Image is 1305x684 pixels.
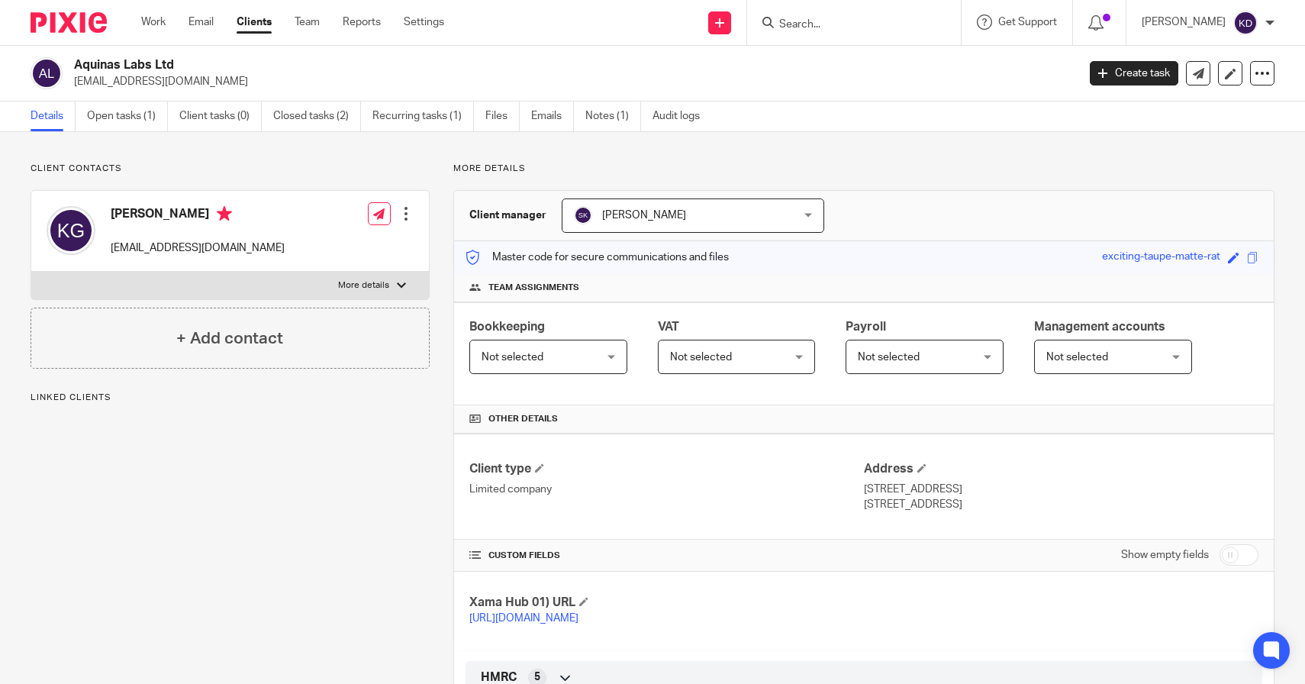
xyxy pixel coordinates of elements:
[482,352,543,363] span: Not selected
[864,482,1258,497] p: [STREET_ADDRESS]
[31,163,430,175] p: Client contacts
[846,321,886,333] span: Payroll
[74,74,1067,89] p: [EMAIL_ADDRESS][DOMAIN_NAME]
[485,102,520,131] a: Files
[372,102,474,131] a: Recurring tasks (1)
[488,282,579,294] span: Team assignments
[1090,61,1178,85] a: Create task
[864,497,1258,512] p: [STREET_ADDRESS]
[343,15,381,30] a: Reports
[469,208,546,223] h3: Client manager
[531,102,574,131] a: Emails
[585,102,641,131] a: Notes (1)
[111,240,285,256] p: [EMAIL_ADDRESS][DOMAIN_NAME]
[1233,11,1258,35] img: svg%3E
[47,206,95,255] img: svg%3E
[237,15,272,30] a: Clients
[488,413,558,425] span: Other details
[1046,352,1108,363] span: Not selected
[864,461,1258,477] h4: Address
[31,57,63,89] img: svg%3E
[295,15,320,30] a: Team
[111,206,285,225] h4: [PERSON_NAME]
[176,327,283,350] h4: + Add contact
[404,15,444,30] a: Settings
[217,206,232,221] i: Primary
[1121,547,1209,563] label: Show empty fields
[74,57,868,73] h2: Aquinas Labs Ltd
[338,279,389,292] p: More details
[778,18,915,32] input: Search
[998,17,1057,27] span: Get Support
[141,15,166,30] a: Work
[574,206,592,224] img: svg%3E
[466,250,729,265] p: Master code for secure communications and files
[31,392,430,404] p: Linked clients
[858,352,920,363] span: Not selected
[87,102,168,131] a: Open tasks (1)
[188,15,214,30] a: Email
[469,482,864,497] p: Limited company
[453,163,1274,175] p: More details
[469,461,864,477] h4: Client type
[1034,321,1165,333] span: Management accounts
[273,102,361,131] a: Closed tasks (2)
[602,210,686,221] span: [PERSON_NAME]
[652,102,711,131] a: Audit logs
[1142,15,1226,30] p: [PERSON_NAME]
[670,352,732,363] span: Not selected
[469,613,578,624] a: [URL][DOMAIN_NAME]
[469,595,864,611] h4: Xama Hub 01) URL
[31,102,76,131] a: Details
[1102,249,1220,266] div: exciting-taupe-matte-rat
[469,550,864,562] h4: CUSTOM FIELDS
[469,321,545,333] span: Bookkeeping
[658,321,679,333] span: VAT
[31,12,107,33] img: Pixie
[179,102,262,131] a: Client tasks (0)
